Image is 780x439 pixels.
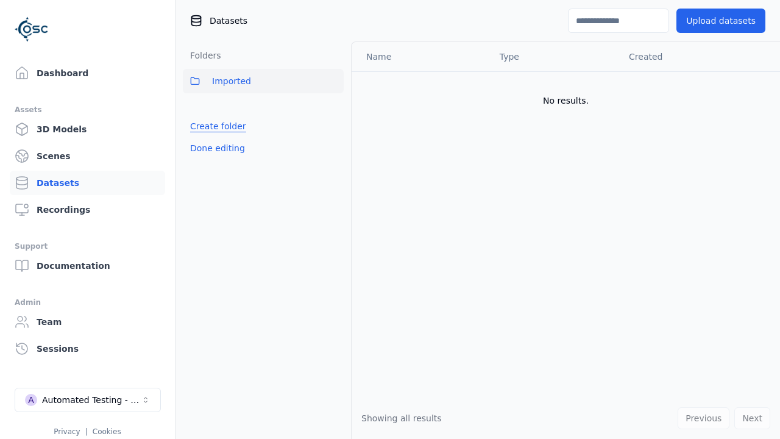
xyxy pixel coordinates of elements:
[85,427,88,436] span: |
[93,427,121,436] a: Cookies
[183,137,252,159] button: Done editing
[10,254,165,278] a: Documentation
[15,239,160,254] div: Support
[352,42,490,71] th: Name
[10,61,165,85] a: Dashboard
[42,394,141,406] div: Automated Testing - Playwright
[190,120,246,132] a: Create folder
[619,42,760,71] th: Created
[10,310,165,334] a: Team
[10,117,165,141] a: 3D Models
[676,9,765,33] button: Upload datasets
[25,394,37,406] div: A
[183,49,221,62] h3: Folders
[15,295,160,310] div: Admin
[15,102,160,117] div: Assets
[352,71,780,130] td: No results.
[10,337,165,361] a: Sessions
[10,144,165,168] a: Scenes
[210,15,247,27] span: Datasets
[15,388,161,412] button: Select a workspace
[183,69,344,93] button: Imported
[54,427,80,436] a: Privacy
[10,171,165,195] a: Datasets
[10,198,165,222] a: Recordings
[361,413,442,423] span: Showing all results
[15,12,49,46] img: Logo
[490,42,619,71] th: Type
[212,74,251,88] span: Imported
[183,115,253,137] button: Create folder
